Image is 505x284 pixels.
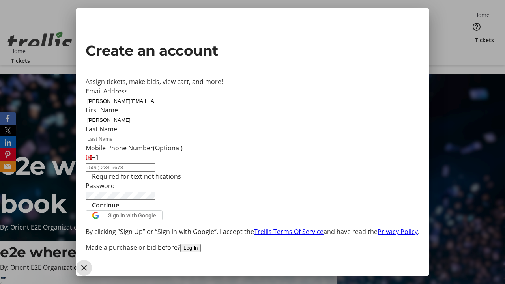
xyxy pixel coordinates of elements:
[108,212,156,219] span: Sign in with Google
[86,144,183,152] label: Mobile Phone Number (Optional)
[76,260,92,276] button: Close
[86,181,115,190] label: Password
[180,244,201,252] button: Log in
[92,172,181,181] tr-hint: Required for text notifications
[254,227,324,236] a: Trellis Terms Of Service
[86,116,155,124] input: First Name
[378,227,418,236] a: Privacy Policy
[86,106,118,114] label: First Name
[86,40,419,61] h2: Create an account
[86,243,419,252] div: Made a purchase or bid before?
[86,125,117,133] label: Last Name
[86,135,155,143] input: Last Name
[86,87,128,95] label: Email Address
[86,77,419,86] div: Assign tickets, make bids, view cart, and more!
[86,210,163,220] button: Sign in with Google
[92,200,119,210] span: Continue
[86,97,155,105] input: Email Address
[86,163,155,172] input: (506) 234-5678
[86,227,419,236] p: By clicking “Sign Up” or “Sign in with Google”, I accept the and have read the .
[86,200,125,210] button: Continue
